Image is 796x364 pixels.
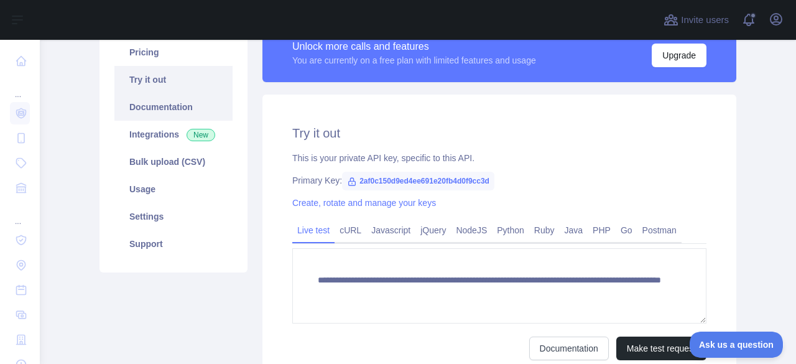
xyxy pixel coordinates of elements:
div: You are currently on a free plan with limited features and usage [292,54,536,67]
div: ... [10,75,30,100]
a: Pricing [114,39,233,66]
a: Try it out [114,66,233,93]
a: Bulk upload (CSV) [114,148,233,175]
span: New [187,129,215,141]
a: Go [616,220,637,240]
div: Primary Key: [292,174,706,187]
iframe: Toggle Customer Support [690,332,784,358]
span: 2af0c150d9ed4ee691e20fb4d0f9cc3d [342,172,494,190]
a: Documentation [529,337,609,360]
a: Postman [637,220,682,240]
a: Live test [292,220,335,240]
a: PHP [588,220,616,240]
span: Invite users [681,13,729,27]
div: ... [10,202,30,226]
a: NodeJS [451,220,492,240]
a: Support [114,230,233,258]
a: cURL [335,220,366,240]
a: Settings [114,203,233,230]
a: jQuery [415,220,451,240]
div: Unlock more calls and features [292,39,536,54]
a: Usage [114,175,233,203]
a: Integrations New [114,121,233,148]
a: Python [492,220,529,240]
a: Documentation [114,93,233,121]
a: Ruby [529,220,560,240]
a: Javascript [366,220,415,240]
h2: Try it out [292,124,706,142]
button: Invite users [661,10,731,30]
a: Create, rotate and manage your keys [292,198,436,208]
button: Make test request [616,337,706,360]
button: Upgrade [652,44,706,67]
a: Java [560,220,588,240]
div: This is your private API key, specific to this API. [292,152,706,164]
